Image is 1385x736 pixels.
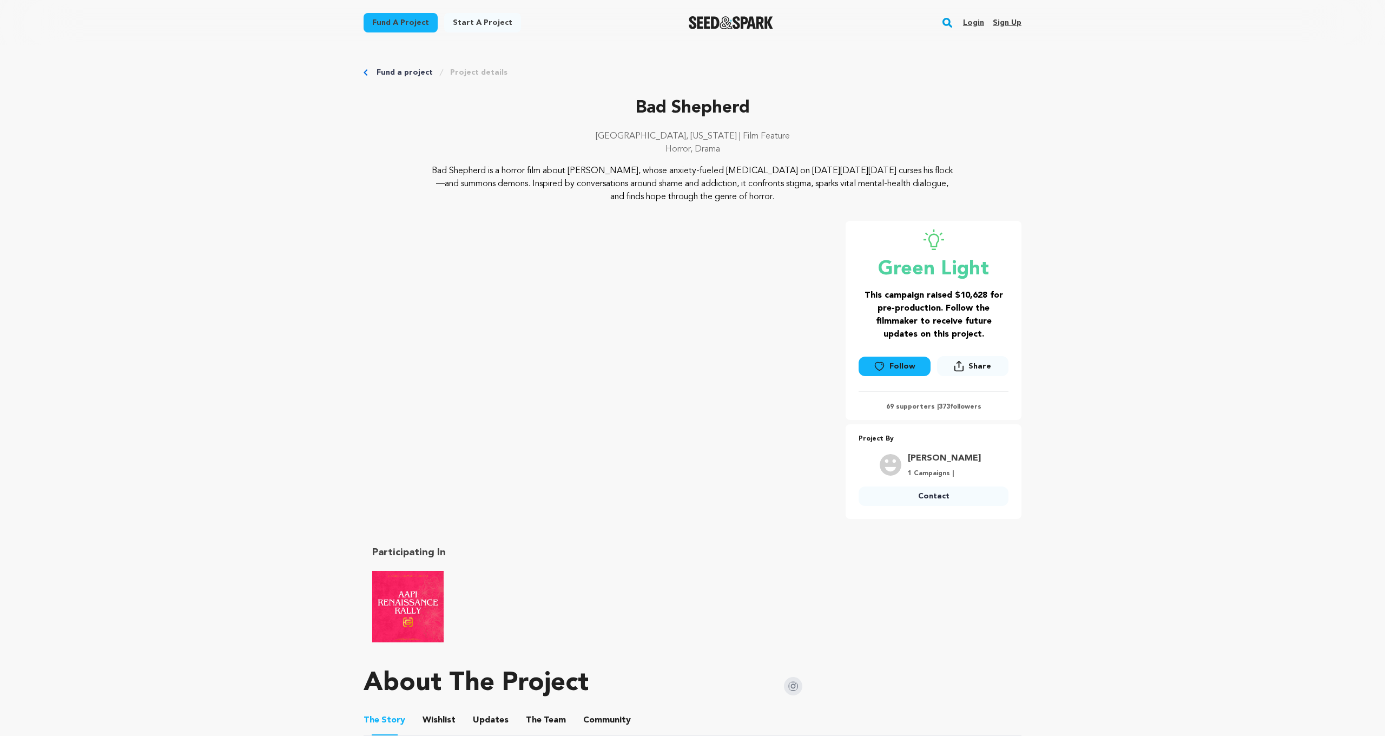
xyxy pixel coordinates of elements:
[859,357,930,376] a: Follow
[430,165,956,203] p: Bad Shepherd is a horror film about [PERSON_NAME], whose anxiety-fueled [MEDICAL_DATA] on [DATE][...
[689,16,774,29] a: Seed&Spark Homepage
[859,289,1008,341] h3: This campaign raised $10,628 for pre-production. Follow the filmmaker to receive future updates o...
[880,454,901,476] img: user.png
[450,67,507,78] a: Project details
[859,403,1008,411] p: 69 supporters | followers
[993,14,1021,31] a: Sign up
[937,356,1008,380] span: Share
[937,356,1008,376] button: Share
[473,714,509,727] span: Updates
[784,677,802,695] img: Seed&Spark Instagram Icon
[444,13,521,32] a: Start a project
[364,13,438,32] a: Fund a project
[364,671,589,696] h1: About The Project
[859,259,1008,280] p: Green Light
[526,714,542,727] span: The
[372,571,444,642] img: AAPI Renaissance Rally
[364,67,1021,78] div: Breadcrumb
[859,487,1008,506] a: Contact
[364,95,1021,121] p: Bad Shepherd
[908,469,981,478] p: 1 Campaigns |
[526,714,566,727] span: Team
[583,714,631,727] span: Community
[364,130,1021,143] p: [GEOGRAPHIC_DATA], [US_STATE] | Film Feature
[908,452,981,465] a: Goto Kenneth Chang profile
[377,67,433,78] a: Fund a project
[963,14,984,31] a: Login
[372,545,684,560] h2: Participating In
[364,714,405,727] span: Story
[859,433,1008,445] p: Project By
[364,714,379,727] span: The
[939,404,950,410] span: 373
[423,714,456,727] span: Wishlist
[689,16,774,29] img: Seed&Spark Logo Dark Mode
[364,143,1021,156] p: Horror, Drama
[968,361,991,372] span: Share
